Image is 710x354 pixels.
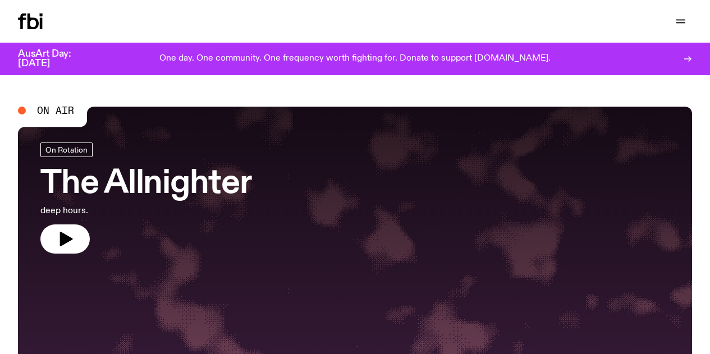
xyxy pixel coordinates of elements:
p: deep hours. [40,204,251,218]
a: On Rotation [40,142,93,157]
span: On Rotation [45,146,88,154]
a: The Allnighterdeep hours. [40,142,251,254]
p: One day. One community. One frequency worth fighting for. Donate to support [DOMAIN_NAME]. [159,54,551,64]
h3: AusArt Day: [DATE] [18,49,90,68]
span: On Air [37,105,74,116]
h3: The Allnighter [40,168,251,200]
